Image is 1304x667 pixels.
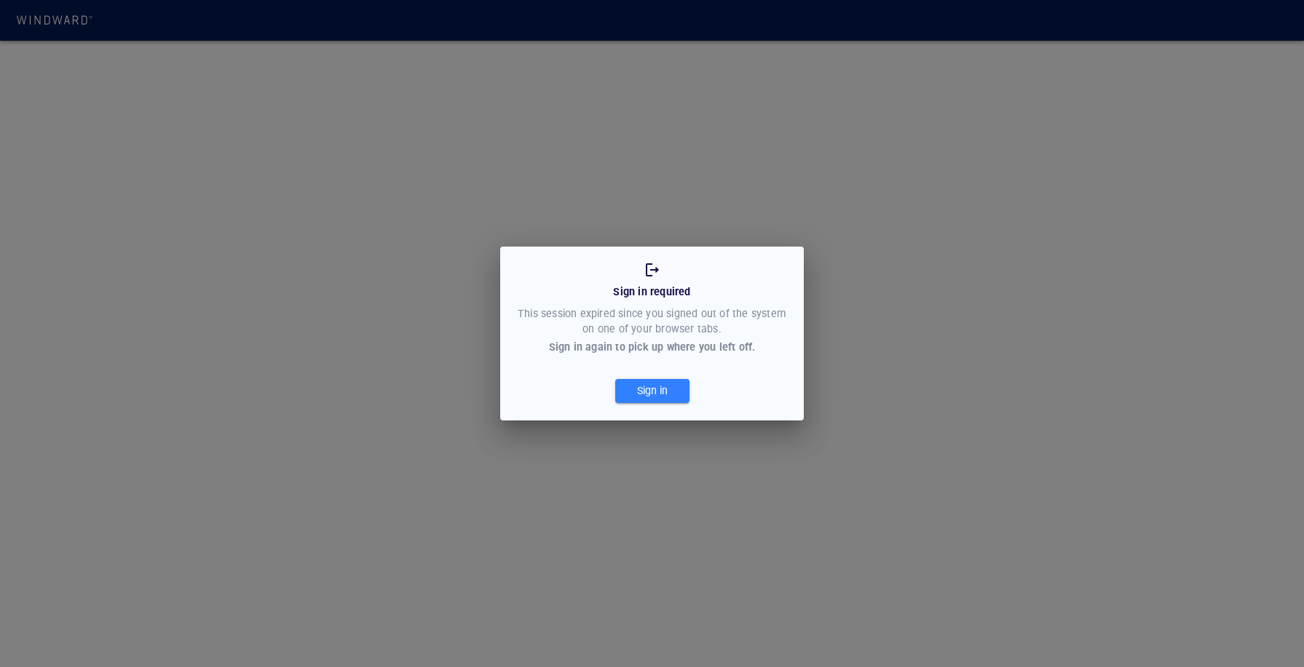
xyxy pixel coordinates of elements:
[515,303,789,340] div: This session expired since you signed out of the system on one of your browser tabs.
[610,281,693,303] div: Sign in required
[615,379,689,403] button: Sign in
[1242,602,1293,656] iframe: Chat
[634,379,671,403] div: Sign in
[549,340,756,355] div: Sign in again to pick up where you left off.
